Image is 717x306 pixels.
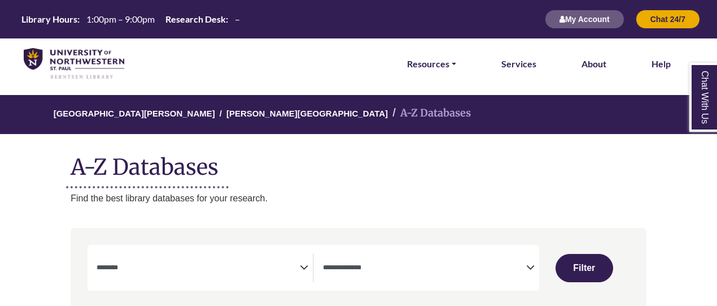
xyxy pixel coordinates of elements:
[86,14,155,24] span: 1:00pm – 9:00pm
[17,13,244,26] a: Hours Today
[97,264,300,273] textarea: Filter
[545,14,624,24] a: My Account
[71,191,646,206] p: Find the best library databases for your research.
[501,57,536,71] a: Services
[71,95,646,134] nav: breadcrumb
[54,107,215,118] a: [GEOGRAPHIC_DATA][PERSON_NAME]
[226,107,388,118] a: [PERSON_NAME][GEOGRAPHIC_DATA]
[545,10,624,29] button: My Account
[71,145,646,180] h1: A-Z Databases
[24,48,124,80] img: library_home
[652,57,671,71] a: Help
[636,10,700,29] button: Chat 24/7
[582,57,606,71] a: About
[556,254,613,282] button: Submit for Search Results
[388,105,471,122] li: A-Z Databases
[323,264,526,273] textarea: Filter
[161,13,229,25] th: Research Desk:
[235,14,240,24] span: –
[17,13,244,24] table: Hours Today
[636,14,700,24] a: Chat 24/7
[17,13,80,25] th: Library Hours:
[407,57,456,71] a: Resources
